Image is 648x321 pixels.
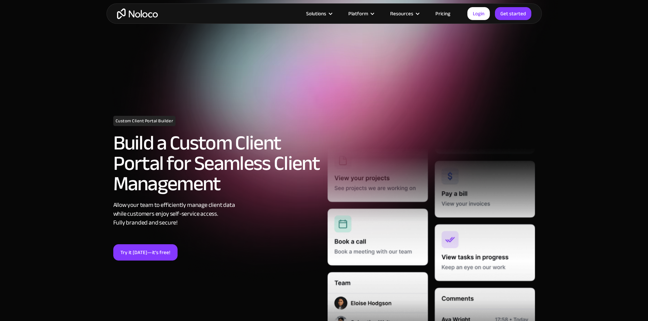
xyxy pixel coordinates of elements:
h2: Build a Custom Client Portal for Seamless Client Management [113,133,321,194]
div: Resources [382,9,427,18]
a: Get started [495,7,531,20]
div: Solutions [306,9,326,18]
a: Try it [DATE]—it’s free! [113,244,178,261]
a: Login [467,7,490,20]
a: home [117,8,158,19]
h1: Custom Client Portal Builder [113,116,176,126]
a: Pricing [427,9,459,18]
div: Platform [348,9,368,18]
div: Resources [390,9,413,18]
div: Platform [340,9,382,18]
div: Solutions [298,9,340,18]
div: Allow your team to efficiently manage client data while customers enjoy self-service access. Full... [113,201,321,227]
